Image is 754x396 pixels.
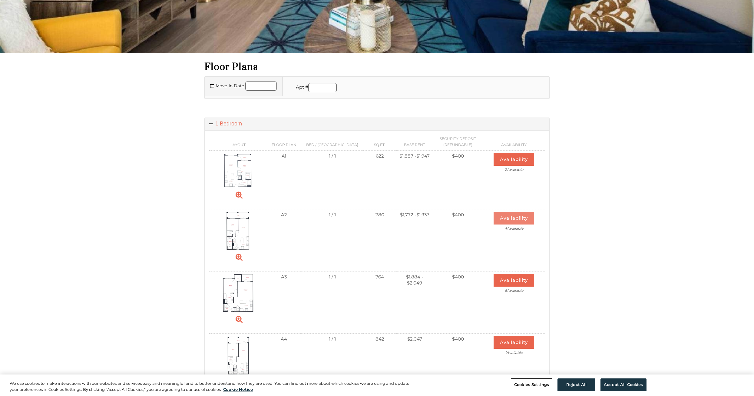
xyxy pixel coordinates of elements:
[10,381,415,392] div: We use cookies to make interactions with our websites and services easy and meaningful and to bet...
[267,150,301,178] td: A1
[267,333,301,363] td: A4
[222,290,254,295] a: A3
[433,209,483,239] td: $400
[294,83,338,94] li: Apt #
[396,133,433,151] th: Base Rent
[494,153,534,166] button: Availability
[236,190,243,199] a: Zoom
[210,82,244,90] label: Move-In Date
[374,142,385,147] span: Sq.Ft.
[222,274,254,312] img: Suite A Floorplan
[557,378,595,391] button: Reject All
[485,226,542,231] span: 4
[236,314,243,324] a: Zoom
[363,271,396,301] td: 764
[223,387,253,392] a: More information about your privacy
[507,288,523,293] span: Available
[227,336,249,374] img: Suite A Floorplan
[396,271,433,301] td: $1,884 - $2,049
[485,167,542,172] span: 2
[396,150,433,178] td: $1,887 - $1,947
[433,333,483,363] td: $400
[267,133,301,151] th: Floor Plan
[494,336,534,349] button: Availability
[485,350,542,355] span: 1
[301,133,363,151] th: Bed / [GEOGRAPHIC_DATA]
[267,209,301,239] td: A2
[494,212,534,225] button: Availability
[226,228,250,234] a: A2
[222,153,254,188] img: Suite A Floorplan
[245,82,277,91] input: Move in date
[433,150,483,178] td: $400
[506,350,523,355] span: Available
[308,83,337,92] input: Apartment number
[301,271,363,301] td: 1 / 1
[511,378,552,391] button: Cookies Settings
[483,133,545,151] th: Availability
[494,274,534,287] button: Availability
[433,133,483,151] th: Security Deposit (Refundable)
[226,212,250,250] img: Suite A Floorplan
[227,352,249,358] a: A4
[204,61,550,73] h1: Floor Plans
[363,209,396,239] td: 780
[209,133,267,151] th: Layout
[433,271,483,301] td: $400
[301,150,363,178] td: 1 / 1
[301,333,363,363] td: 1 / 1
[485,288,542,293] span: 5
[507,226,523,231] span: Available
[267,271,301,301] td: A3
[507,167,523,172] span: Available
[222,167,254,173] a: A1
[363,150,396,178] td: 622
[396,209,433,239] td: $1,772 - $1,937
[236,252,243,261] a: Zoom
[363,333,396,363] td: 842
[205,117,549,130] a: 1 Bedroom
[396,333,433,363] td: $2,047
[301,209,363,239] td: 1 / 1
[600,378,646,391] button: Accept All Cookies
